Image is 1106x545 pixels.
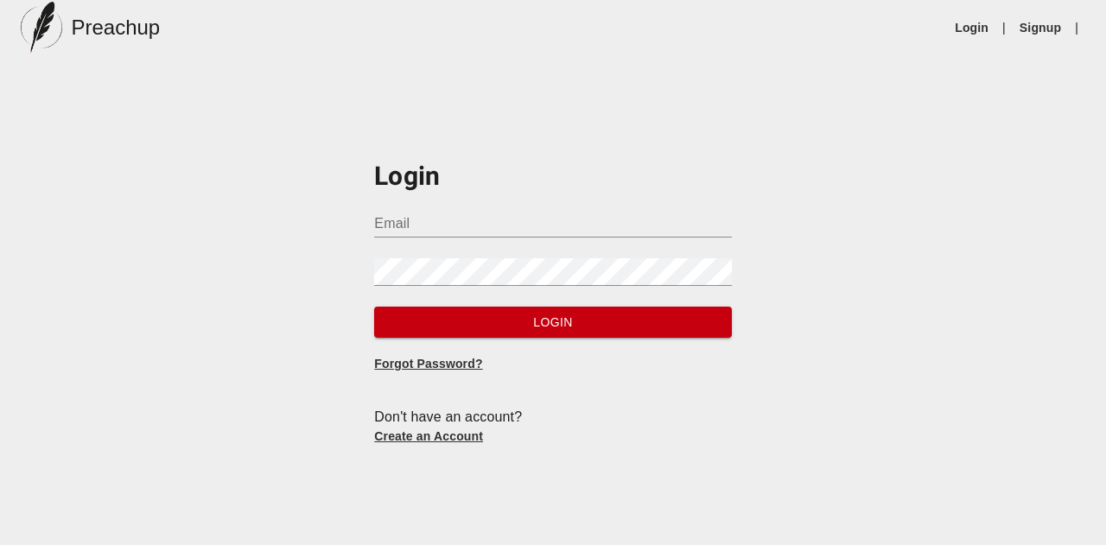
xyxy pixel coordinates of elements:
[374,307,731,339] button: Login
[374,407,731,428] div: Don't have an account?
[374,357,482,371] a: Forgot Password?
[955,19,988,36] a: Login
[388,312,717,333] span: Login
[71,14,160,41] h5: Preachup
[1068,19,1085,36] li: |
[1020,19,1061,36] a: Signup
[995,19,1013,36] li: |
[374,429,483,443] a: Create an Account
[21,2,62,54] img: preachup-logo.png
[374,159,731,196] h3: Login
